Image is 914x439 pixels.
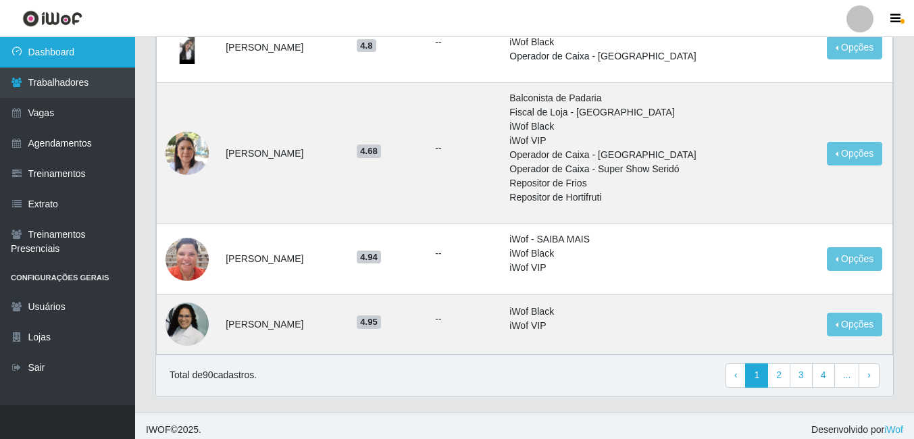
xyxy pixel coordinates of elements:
img: 1726671654574.jpeg [166,124,209,182]
span: IWOF [146,424,171,435]
a: 2 [767,363,790,388]
li: iWof VIP [509,134,705,148]
span: 4.94 [357,251,381,264]
p: Total de 90 cadastros. [170,368,257,382]
span: © 2025 . [146,423,201,437]
a: 1 [745,363,768,388]
li: Operador de Caixa - [GEOGRAPHIC_DATA] [509,148,705,162]
li: iWof VIP [509,319,705,333]
ul: -- [435,141,493,155]
li: iWof VIP [509,261,705,275]
a: Previous [726,363,746,388]
li: Operador de Caixa - Super Show Seridó [509,162,705,176]
span: › [867,369,871,380]
li: iWof Black [509,35,705,49]
span: 4.68 [357,145,381,158]
span: ‹ [734,369,738,380]
li: Operador de Caixa - [GEOGRAPHIC_DATA] [509,49,705,63]
img: 1732392011322.jpeg [166,237,209,280]
a: 4 [812,363,835,388]
button: Opções [827,142,882,165]
button: Opções [827,313,882,336]
a: 3 [790,363,813,388]
a: iWof [884,424,903,435]
a: ... [834,363,860,388]
li: Balconista de Padaria [509,91,705,105]
span: Desenvolvido por [811,423,903,437]
ul: -- [435,312,493,326]
td: [PERSON_NAME] [218,13,349,83]
button: Opções [827,247,882,271]
li: iWof Black [509,305,705,319]
button: Opções [827,36,882,59]
img: 1737655206181.jpeg [166,32,209,64]
li: iWof Black [509,247,705,261]
span: 4.95 [357,315,381,329]
span: 4.8 [357,39,376,53]
li: Repositor de Hortifruti [509,190,705,205]
li: iWof - SAIBA MAIS [509,232,705,247]
li: iWof Black [509,120,705,134]
ul: -- [435,247,493,261]
td: [PERSON_NAME] [218,294,349,355]
img: 1734175120781.jpeg [166,281,209,367]
li: Repositor de Frios [509,176,705,190]
a: Next [859,363,880,388]
td: [PERSON_NAME] [218,224,349,294]
nav: pagination [726,363,880,388]
ul: -- [435,35,493,49]
li: Fiscal de Loja - [GEOGRAPHIC_DATA] [509,105,705,120]
img: CoreUI Logo [22,10,82,27]
td: [PERSON_NAME] [218,83,349,224]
